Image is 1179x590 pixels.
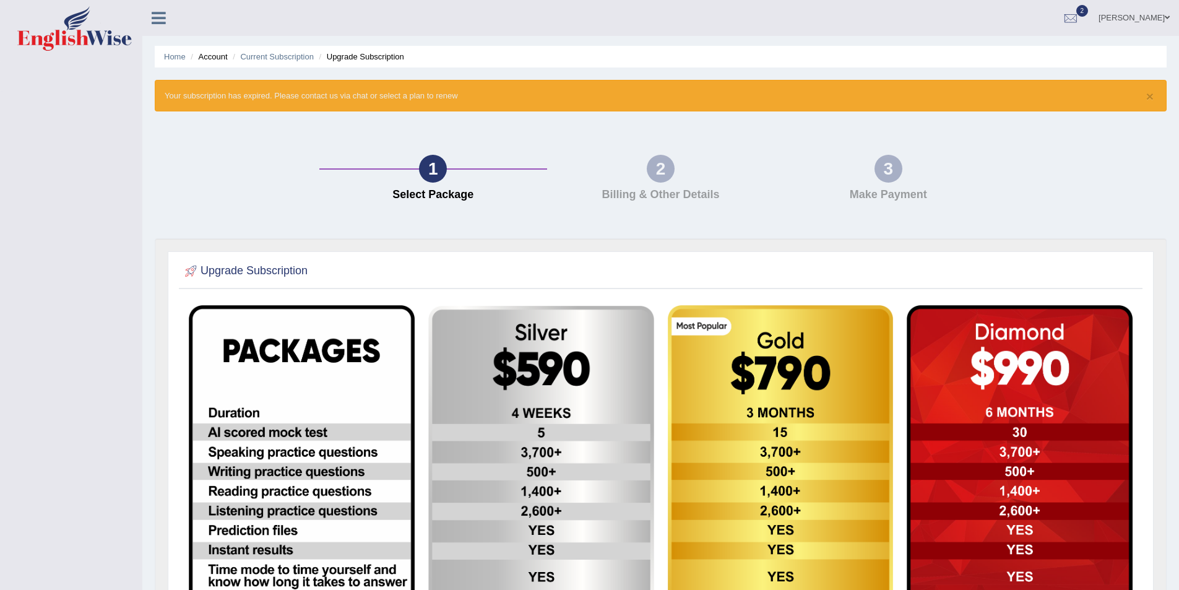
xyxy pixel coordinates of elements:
h4: Make Payment [780,189,996,201]
li: Upgrade Subscription [316,51,404,63]
a: Home [164,52,186,61]
div: 3 [875,155,902,183]
button: × [1146,90,1154,103]
div: 2 [647,155,675,183]
h4: Billing & Other Details [553,189,769,201]
h4: Select Package [326,189,541,201]
span: 2 [1076,5,1089,17]
a: Current Subscription [240,52,314,61]
div: 1 [419,155,447,183]
h2: Upgrade Subscription [182,262,308,280]
li: Account [188,51,227,63]
div: Your subscription has expired. Please contact us via chat or select a plan to renew [155,80,1167,111]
